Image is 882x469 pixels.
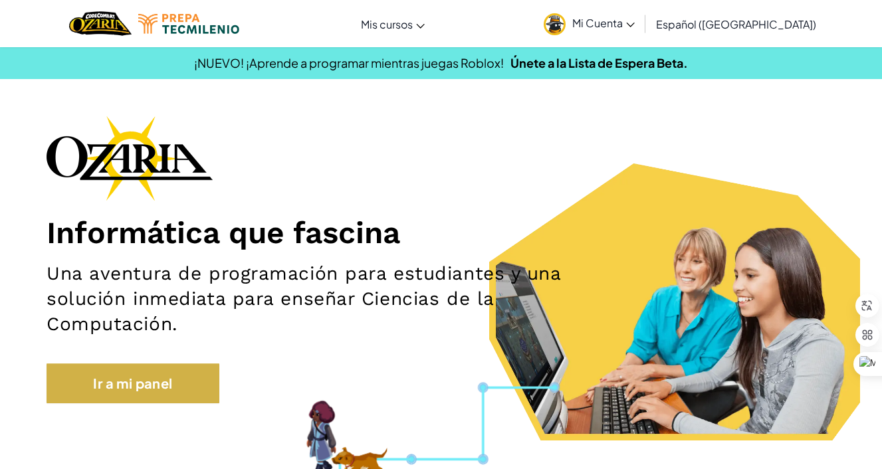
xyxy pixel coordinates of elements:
span: Español ([GEOGRAPHIC_DATA]) [656,17,816,31]
span: ¡NUEVO! ¡Aprende a programar mientras juegas Roblox! [194,55,504,70]
a: Español ([GEOGRAPHIC_DATA]) [649,6,823,42]
span: Mis cursos [361,17,413,31]
a: Mi Cuenta [537,3,641,45]
a: Mis cursos [354,6,431,42]
h2: Una aventura de programación para estudiantes y una solución inmediata para enseñar Ciencias de l... [47,261,575,337]
a: Ozaria by CodeCombat logo [69,10,131,37]
a: Ir a mi panel [47,363,219,403]
img: Home [69,10,131,37]
span: Mi Cuenta [572,16,635,30]
a: Únete a la Lista de Espera Beta. [510,55,688,70]
img: Tecmilenio logo [138,14,239,34]
h1: Informática que fascina [47,214,835,251]
img: Ozaria branding logo [47,116,213,201]
img: avatar [544,13,566,35]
